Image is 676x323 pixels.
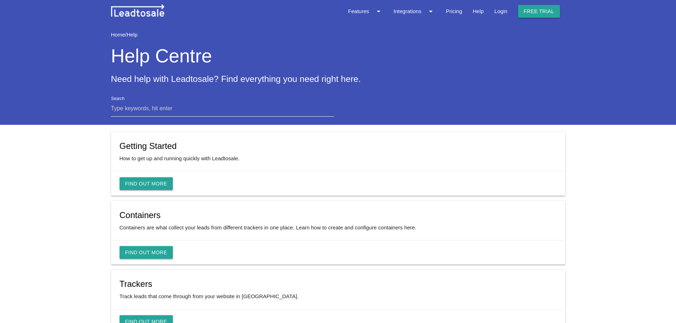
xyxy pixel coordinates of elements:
[120,210,161,220] a: Containers
[518,5,560,18] a: Free trial
[120,177,173,190] a: Find Out More
[111,4,164,17] img: leadtosale.png
[120,141,177,151] a: Getting Started
[120,279,152,289] a: Trackers
[111,100,334,117] input: Type keywords, hit enter
[120,246,173,259] a: Find Out More
[120,293,557,301] p: Track leads that come through from your website in [GEOGRAPHIC_DATA].
[111,74,565,84] h4: Need help with Leadtosale? Find everything you need right here.
[111,32,125,38] a: Home
[111,95,125,102] label: Search
[111,31,565,39] div: /
[120,224,557,232] p: Containers are what collect your leads from different trackers in one place. Learn how to create ...
[111,39,565,67] h1: Help Centre
[127,32,138,38] a: Help
[120,155,557,163] p: How to get up and running quickly with Leadtosale.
